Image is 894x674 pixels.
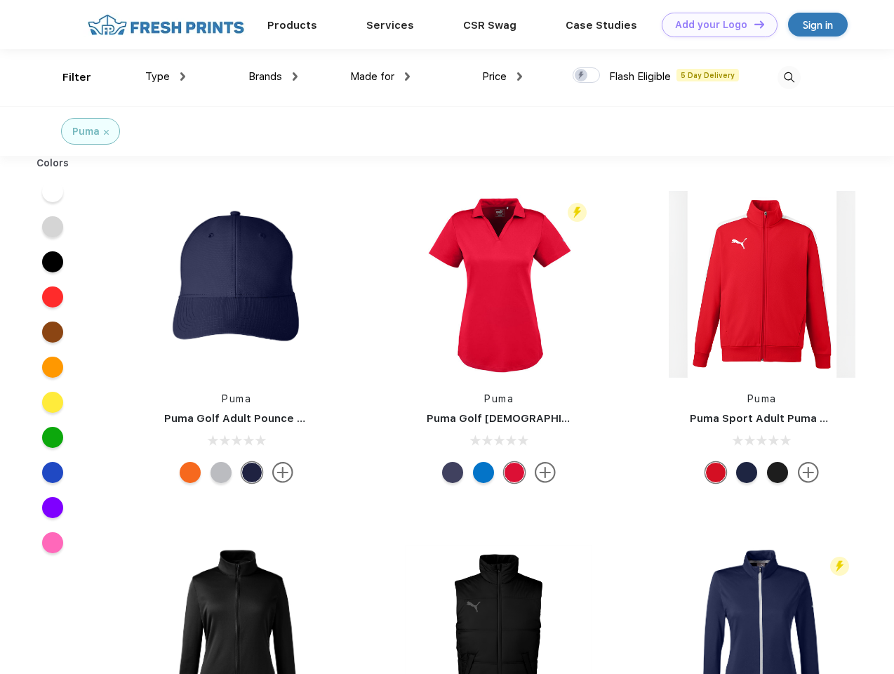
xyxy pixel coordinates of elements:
div: Add your Logo [675,19,747,31]
div: Lapis Blue [473,462,494,483]
div: Puma Black [767,462,788,483]
a: Puma [484,393,514,404]
span: 5 Day Delivery [676,69,739,81]
div: High Risk Red [504,462,525,483]
img: flash_active_toggle.svg [568,203,587,222]
div: Peacoat [241,462,262,483]
img: dropdown.png [517,72,522,81]
div: Sign in [803,17,833,33]
img: dropdown.png [293,72,298,81]
img: func=resize&h=266 [143,191,330,378]
a: Products [267,19,317,32]
img: fo%20logo%202.webp [84,13,248,37]
div: Filter [62,70,91,86]
a: Sign in [788,13,848,37]
img: more.svg [535,462,556,483]
img: func=resize&h=266 [406,191,592,378]
div: Colors [26,156,80,171]
span: Flash Eligible [609,70,671,83]
div: Peacoat [442,462,463,483]
span: Brands [248,70,282,83]
img: dropdown.png [180,72,185,81]
div: Peacoat [736,462,757,483]
a: Services [366,19,414,32]
a: Puma Golf Adult Pounce Adjustable Cap [164,412,379,425]
div: Puma [72,124,100,139]
img: dropdown.png [405,72,410,81]
img: desktop_search.svg [778,66,801,89]
a: Puma [747,393,777,404]
img: filter_cancel.svg [104,130,109,135]
a: CSR Swag [463,19,516,32]
img: more.svg [798,462,819,483]
a: Puma Golf [DEMOGRAPHIC_DATA]' Icon Golf Polo [427,412,687,425]
div: Quarry [211,462,232,483]
span: Type [145,70,170,83]
div: High Risk Red [705,462,726,483]
div: Vibrant Orange [180,462,201,483]
img: more.svg [272,462,293,483]
img: flash_active_toggle.svg [830,557,849,576]
img: DT [754,20,764,28]
img: func=resize&h=266 [669,191,855,378]
span: Price [482,70,507,83]
span: Made for [350,70,394,83]
a: Puma [222,393,251,404]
